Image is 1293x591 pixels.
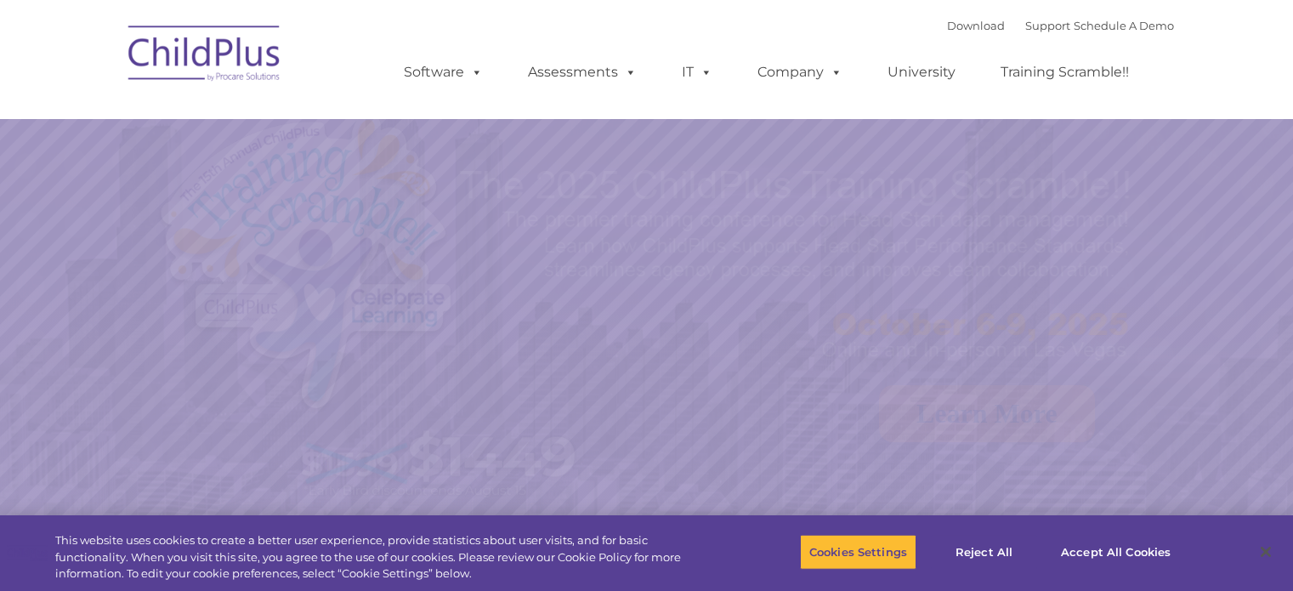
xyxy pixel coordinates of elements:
div: This website uses cookies to create a better user experience, provide statistics about user visit... [55,532,712,582]
button: Close [1247,533,1284,571]
font: | [947,19,1174,32]
a: Support [1025,19,1070,32]
button: Cookies Settings [800,534,916,570]
a: Software [387,55,500,89]
a: University [871,55,973,89]
button: Accept All Cookies [1052,534,1180,570]
button: Reject All [931,534,1037,570]
a: Schedule A Demo [1074,19,1174,32]
a: IT [665,55,729,89]
a: Download [947,19,1005,32]
a: Training Scramble!! [984,55,1146,89]
a: Assessments [511,55,654,89]
img: ChildPlus by Procare Solutions [120,14,290,99]
a: Company [740,55,859,89]
a: Learn More [879,385,1095,442]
